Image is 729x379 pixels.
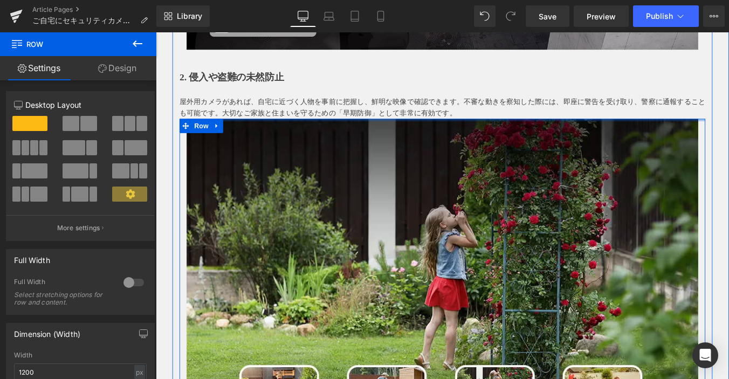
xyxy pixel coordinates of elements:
p: 屋外用カメラがあれば、自宅に近づく人物を事前に把握し、鮮明な映像で確認できます。不審な動きを察知した際には、即座に警告を受け取り、警察に通報することも可能です。大切なご家族と住まいを守るための「... [27,73,625,99]
div: Width [14,352,147,359]
a: Laptop [316,5,342,27]
a: Article Pages [32,5,156,14]
span: Publish [646,12,673,20]
span: Library [177,11,202,21]
div: Full Width [14,278,113,289]
a: Expand / Collapse [63,99,77,115]
span: Row [11,32,119,56]
span: ご自宅にセキュリティカメラを導入すべき 5つ以上の理由 [32,16,136,25]
button: Redo [500,5,521,27]
p: More settings [57,223,100,233]
button: More [703,5,725,27]
a: Desktop [290,5,316,27]
p: Desktop Layout [14,99,147,111]
a: Preview [574,5,629,27]
a: Mobile [368,5,394,27]
div: Full Width [14,250,50,265]
span: Save [539,11,556,22]
a: Tablet [342,5,368,27]
button: Publish [633,5,699,27]
a: Design [78,56,156,80]
button: Undo [474,5,496,27]
span: Row [41,99,63,115]
div: Open Intercom Messenger [692,342,718,368]
div: Dimension (Width) [14,323,80,339]
span: Preview [587,11,616,22]
a: New Library [156,5,210,27]
div: Select stretching options for row and content. [14,291,111,306]
button: More settings [6,215,154,240]
b: 2. 侵入や盗難の未然防止 [27,45,146,57]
